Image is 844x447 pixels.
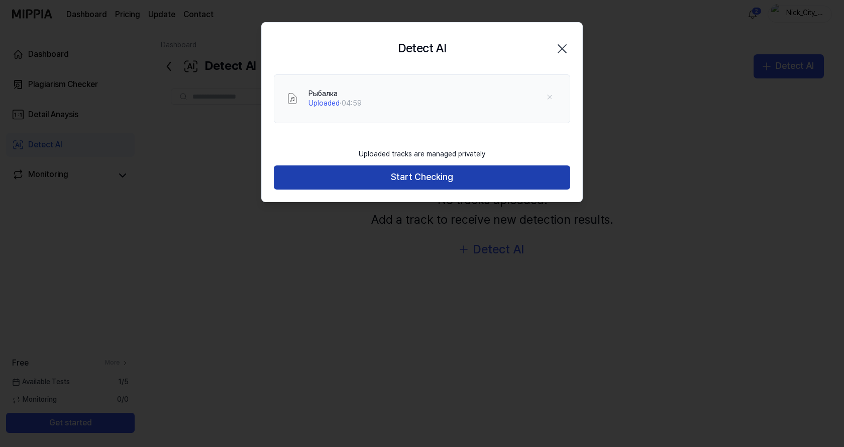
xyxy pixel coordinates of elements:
[286,93,298,105] img: File Select
[274,165,570,190] button: Start Checking
[353,143,491,165] div: Uploaded tracks are managed privately
[308,89,362,99] div: Рыбалка
[308,99,340,107] span: Uploaded
[398,39,447,58] h2: Detect AI
[308,99,362,109] div: · 04:59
